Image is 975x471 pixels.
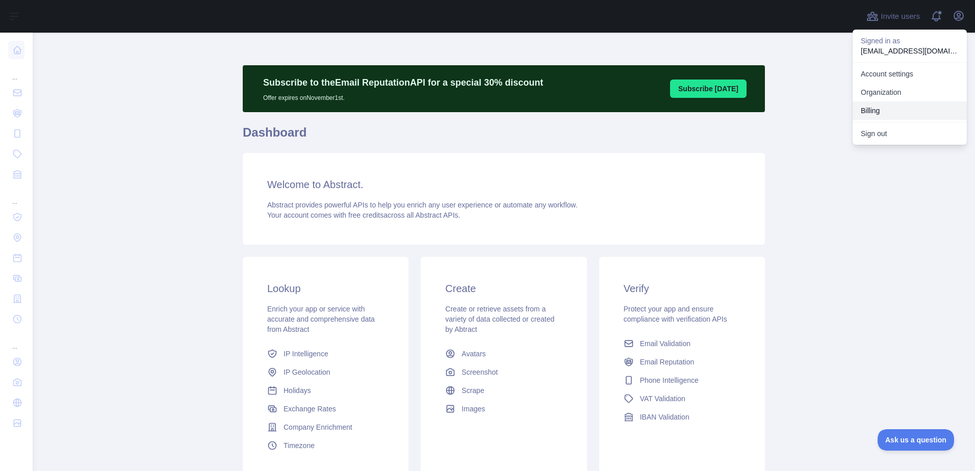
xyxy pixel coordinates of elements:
span: Exchange Rates [284,404,336,414]
h3: Create [445,281,562,296]
span: Images [461,404,485,414]
a: Avatars [441,345,566,363]
button: Sign out [853,124,967,143]
h3: Lookup [267,281,384,296]
p: Offer expires on November 1st. [263,90,543,102]
span: IP Intelligence [284,349,328,359]
span: Invite users [881,11,920,22]
h3: Verify [624,281,740,296]
a: VAT Validation [620,389,745,408]
p: [EMAIL_ADDRESS][DOMAIN_NAME] [861,46,959,56]
a: IP Intelligence [263,345,388,363]
span: IP Geolocation [284,367,330,377]
button: Billing [853,101,967,120]
span: Holidays [284,385,311,396]
a: Phone Intelligence [620,371,745,389]
span: Create or retrieve assets from a variety of data collected or created by Abtract [445,305,554,333]
a: Organization [853,83,967,101]
span: Your account comes with across all Abstract APIs. [267,211,460,219]
span: Company Enrichment [284,422,352,432]
a: Exchange Rates [263,400,388,418]
a: Holidays [263,381,388,400]
a: Images [441,400,566,418]
h3: Welcome to Abstract. [267,177,740,192]
span: Email Reputation [640,357,695,367]
a: IP Geolocation [263,363,388,381]
span: Avatars [461,349,485,359]
h1: Dashboard [243,124,765,149]
iframe: Toggle Customer Support [878,429,955,451]
span: VAT Validation [640,394,685,404]
span: IBAN Validation [640,412,689,422]
span: Abstract provides powerful APIs to help you enrich any user experience or automate any workflow. [267,201,578,209]
span: Protect your app and ensure compliance with verification APIs [624,305,727,323]
span: Email Validation [640,338,690,349]
div: ... [8,330,24,351]
p: Signed in as [861,36,959,46]
span: free credits [348,211,383,219]
button: Invite users [864,8,922,24]
a: Account settings [853,65,967,83]
a: Email Reputation [620,353,745,371]
a: Scrape [441,381,566,400]
a: Company Enrichment [263,418,388,436]
span: Enrich your app or service with accurate and comprehensive data from Abstract [267,305,375,333]
p: Subscribe to the Email Reputation API for a special 30 % discount [263,75,543,90]
a: Email Validation [620,334,745,353]
div: ... [8,186,24,206]
span: Scrape [461,385,484,396]
div: ... [8,61,24,82]
a: Timezone [263,436,388,455]
button: Subscribe [DATE] [670,80,747,98]
a: Screenshot [441,363,566,381]
span: Phone Intelligence [640,375,699,385]
a: IBAN Validation [620,408,745,426]
span: Screenshot [461,367,498,377]
span: Timezone [284,440,315,451]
